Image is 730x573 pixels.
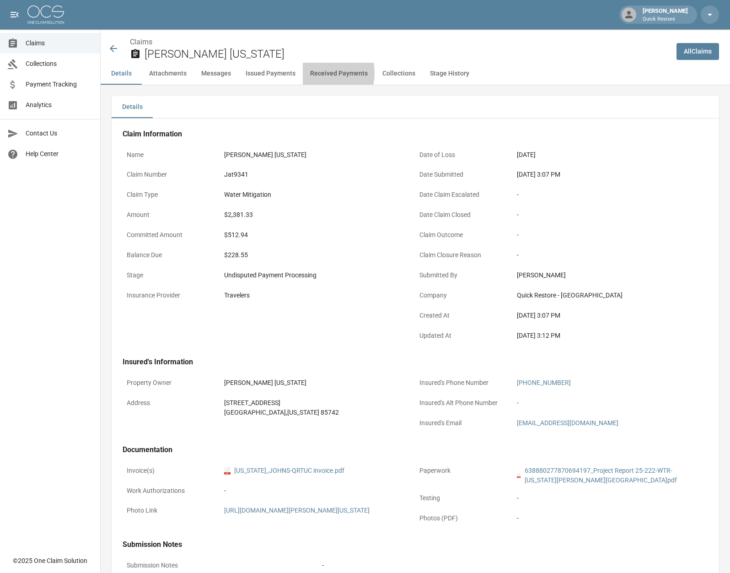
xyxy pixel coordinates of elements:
a: pdf638880277870694197_Project Report 25-222-WTR-[US_STATE][PERSON_NAME][GEOGRAPHIC_DATA]pdf [517,466,704,485]
h2: [PERSON_NAME] [US_STATE] [145,48,669,61]
div: [DATE] 3:12 PM [517,331,704,341]
a: [URL][DOMAIN_NAME][PERSON_NAME][US_STATE] [224,507,370,514]
p: Submitted By [415,266,513,284]
button: Stage History [423,63,477,85]
p: Testing [415,489,513,507]
div: © 2025 One Claim Solution [13,556,87,565]
div: $2,381.33 [224,210,411,220]
div: - [517,493,704,503]
p: Amount [123,206,220,224]
h4: Claim Information [123,130,708,139]
p: Claim Closure Reason [415,246,513,264]
button: Details [101,63,142,85]
p: Insured's Phone Number [415,374,513,392]
p: Photos (PDF) [415,509,513,527]
span: Payment Tracking [26,80,93,89]
div: Undisputed Payment Processing [224,270,411,280]
div: Quick Restore - [GEOGRAPHIC_DATA] [517,291,704,300]
p: Address [123,394,220,412]
a: AllClaims [676,43,719,60]
p: Quick Restore [643,16,688,23]
div: details tabs [112,96,719,118]
div: Travelers [224,291,411,300]
div: Water Mitigation [224,190,411,200]
a: [PHONE_NUMBER] [517,379,571,386]
p: Photo Link [123,502,220,519]
div: - [517,230,704,240]
img: ocs-logo-white-transparent.png [27,5,64,24]
div: Jat9341 [224,170,411,179]
p: Insurance Provider [123,286,220,304]
p: Insured's Email [415,414,513,432]
span: Contact Us [26,129,93,138]
h4: Insured's Information [123,357,708,367]
div: - [517,398,704,408]
p: Date Claim Escalated [415,186,513,204]
p: Insured's Alt Phone Number [415,394,513,412]
div: [STREET_ADDRESS] [224,398,411,408]
p: Work Authorizations [123,482,220,500]
p: Updated At [415,327,513,345]
a: pdf[US_STATE]_JOHNS-QRTUC invoice.pdf [224,466,344,476]
button: Attachments [142,63,194,85]
div: - [517,250,704,260]
div: [PERSON_NAME] [US_STATE] [224,150,411,160]
div: [DATE] 3:07 PM [517,311,704,320]
button: open drawer [5,5,24,24]
p: Claim Type [123,186,220,204]
div: $512.94 [224,230,411,240]
nav: breadcrumb [130,37,669,48]
div: [GEOGRAPHIC_DATA] , [US_STATE] 85742 [224,408,411,417]
button: Details [112,96,153,118]
p: Property Owner [123,374,220,392]
div: - [224,486,411,496]
p: Claim Outcome [415,226,513,244]
div: - [517,514,704,523]
div: - [517,210,704,220]
a: [EMAIL_ADDRESS][DOMAIN_NAME] [517,419,618,427]
h4: Documentation [123,445,708,454]
p: Balance Due [123,246,220,264]
span: Help Center [26,149,93,159]
p: Claim Number [123,166,220,184]
p: Invoice(s) [123,462,220,480]
div: [DATE] 3:07 PM [517,170,704,179]
p: Date Claim Closed [415,206,513,224]
p: Created At [415,307,513,324]
p: Date of Loss [415,146,513,164]
button: Received Payments [303,63,375,85]
button: Messages [194,63,238,85]
div: anchor tabs [101,63,730,85]
p: Date Submitted [415,166,513,184]
div: - [517,190,704,200]
button: Collections [375,63,423,85]
a: Claims [130,38,152,46]
span: Claims [26,38,93,48]
h4: Submission Notes [123,540,708,549]
p: Company [415,286,513,304]
p: Committed Amount [123,226,220,244]
span: Analytics [26,100,93,110]
div: - [322,561,704,570]
div: $228.55 [224,250,411,260]
div: [DATE] [517,150,704,160]
div: [PERSON_NAME] [US_STATE] [224,378,411,388]
p: Paperwork [415,462,513,480]
div: [PERSON_NAME] [517,270,704,280]
span: Collections [26,59,93,69]
button: Issued Payments [238,63,303,85]
p: Stage [123,266,220,284]
p: Name [123,146,220,164]
div: [PERSON_NAME] [639,6,692,23]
